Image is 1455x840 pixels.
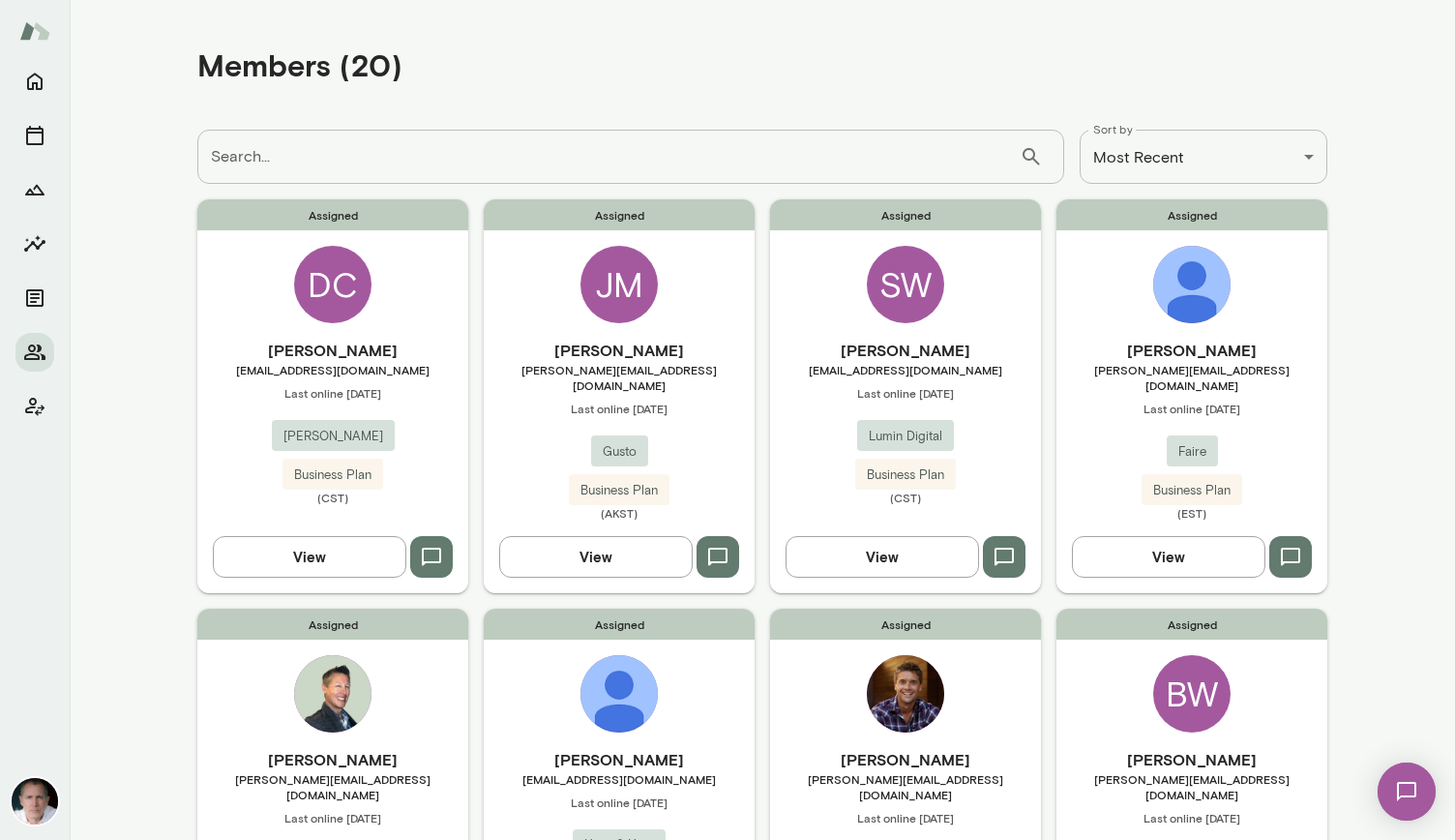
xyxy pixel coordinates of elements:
span: Last online [DATE] [770,810,1041,825]
h6: [PERSON_NAME] [1056,748,1327,771]
img: Mento [19,13,50,49]
h6: [PERSON_NAME] [770,748,1041,771]
h6: [PERSON_NAME] [197,339,468,362]
button: Insights [15,225,54,263]
div: DC [294,246,371,323]
span: Last online [DATE] [197,385,468,401]
button: View [499,536,693,577]
span: [PERSON_NAME][EMAIL_ADDRESS][DOMAIN_NAME] [484,362,755,393]
button: Growth Plan [15,170,54,209]
span: [PERSON_NAME][EMAIL_ADDRESS][DOMAIN_NAME] [1056,771,1327,802]
h6: [PERSON_NAME] [770,339,1041,362]
div: Most Recent [1080,130,1327,184]
span: Assigned [197,609,468,640]
button: Members [15,333,54,372]
span: Last online [DATE] [484,401,755,416]
span: Business Plan [1142,481,1242,500]
div: BW [1153,655,1231,733]
span: Assigned [1056,609,1327,640]
button: View [213,536,406,577]
span: (CST) [197,490,468,505]
span: Business Plan [282,465,383,485]
span: Last online [DATE] [770,385,1041,401]
button: Documents [15,279,54,317]
span: Assigned [484,609,755,640]
button: Home [15,62,54,101]
div: JM [580,246,658,323]
span: Assigned [197,199,468,230]
span: (CST) [770,490,1041,505]
h4: Members (20) [197,46,402,83]
span: [EMAIL_ADDRESS][DOMAIN_NAME] [197,362,468,377]
h6: [PERSON_NAME] [484,339,755,362]
span: Assigned [770,199,1041,230]
h6: [PERSON_NAME] [484,748,755,771]
span: Last online [DATE] [197,810,468,825]
span: Assigned [1056,199,1327,230]
span: (AKST) [484,505,755,521]
img: Mike Lane [12,778,58,825]
span: Last online [DATE] [1056,401,1327,416]
span: Assigned [770,609,1041,640]
h6: [PERSON_NAME] [1056,339,1327,362]
span: Last online [DATE] [1056,810,1327,825]
span: [EMAIL_ADDRESS][DOMAIN_NAME] [484,771,755,787]
span: [PERSON_NAME][EMAIL_ADDRESS][DOMAIN_NAME] [1056,362,1327,393]
button: Client app [15,387,54,426]
span: Business Plan [569,481,669,500]
button: Sessions [15,116,54,155]
span: [EMAIL_ADDRESS][DOMAIN_NAME] [770,362,1041,377]
span: [PERSON_NAME] [272,427,395,446]
button: View [1072,536,1265,577]
span: Assigned [484,199,755,230]
h6: [PERSON_NAME] [197,748,468,771]
span: Last online [DATE] [484,795,755,810]
span: [PERSON_NAME][EMAIL_ADDRESS][DOMAIN_NAME] [770,771,1041,802]
img: Brian Lawrence [294,655,371,733]
div: SW [867,246,944,323]
span: [PERSON_NAME][EMAIL_ADDRESS][DOMAIN_NAME] [197,771,468,802]
span: Gusto [591,442,648,462]
img: Dan Kenger [580,655,658,733]
span: Faire [1167,442,1218,462]
span: (EST) [1056,505,1327,521]
label: Sort by [1093,121,1133,137]
span: Lumin Digital [857,427,954,446]
img: Ryan Shank [867,655,944,733]
span: Business Plan [855,465,956,485]
button: View [786,536,979,577]
img: Jessica Karle [1153,246,1231,323]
